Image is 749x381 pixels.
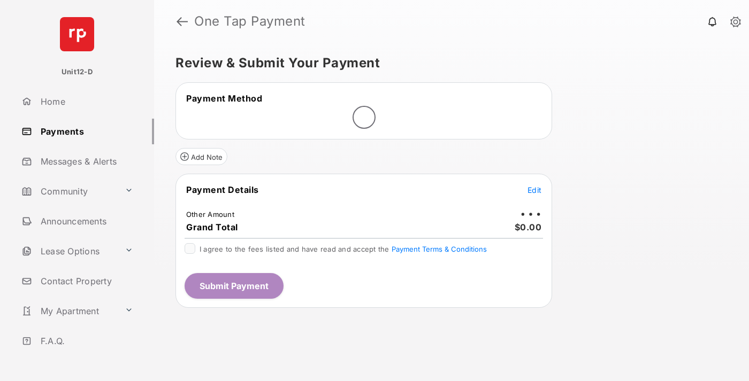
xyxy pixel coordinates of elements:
span: I agree to the fees listed and have read and accept the [200,245,487,253]
strong: One Tap Payment [194,15,305,28]
span: Edit [528,185,541,195]
a: Home [17,89,154,114]
button: Edit [528,184,541,195]
a: F.A.Q. [17,328,154,354]
td: Other Amount [186,209,235,219]
span: $0.00 [515,222,542,232]
span: Payment Method [186,93,262,104]
a: Announcements [17,208,154,234]
p: Unit12-D [62,67,93,77]
span: Grand Total [186,222,238,232]
button: Submit Payment [185,273,284,299]
a: Community [17,178,120,204]
a: Lease Options [17,238,120,264]
span: Payment Details [186,184,259,195]
a: Messages & Alerts [17,149,154,174]
img: svg+xml;base64,PHN2ZyB4bWxucz0iaHR0cDovL3d3dy53My5vcmcvMjAwMC9zdmciIHdpZHRoPSI2NCIgaGVpZ2h0PSI2NC... [60,17,94,51]
a: My Apartment [17,298,120,324]
a: Contact Property [17,268,154,294]
a: Payments [17,119,154,144]
button: Add Note [175,148,227,165]
h5: Review & Submit Your Payment [175,57,719,69]
button: I agree to the fees listed and have read and accept the [392,245,487,253]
